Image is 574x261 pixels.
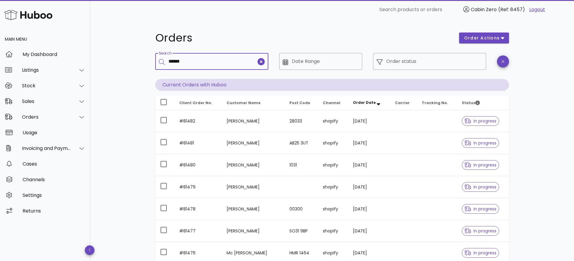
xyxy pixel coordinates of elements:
[353,100,376,105] span: Order Date
[222,198,284,220] td: [PERSON_NAME]
[222,154,284,176] td: [PERSON_NAME]
[22,114,71,120] div: Orders
[289,100,310,105] span: Post Code
[318,176,348,198] td: shopify
[348,220,390,242] td: [DATE]
[498,6,525,13] span: (Ref: 8457)
[23,130,85,135] div: Usage
[285,96,318,110] th: Post Code
[174,110,222,132] td: #81482
[222,220,284,242] td: [PERSON_NAME]
[348,198,390,220] td: [DATE]
[417,96,457,110] th: Tracking No.
[179,100,212,105] span: Client Order No.
[155,33,452,43] h1: Orders
[390,96,417,110] th: Carrier
[348,96,390,110] th: Order Date: Sorted descending. Activate to remove sorting.
[23,177,85,182] div: Channels
[318,110,348,132] td: shopify
[464,229,496,233] span: in progress
[471,6,497,13] span: Cabin Zero
[23,208,85,214] div: Returns
[285,132,318,154] td: AB25 3UT
[457,96,509,110] th: Status
[348,110,390,132] td: [DATE]
[174,220,222,242] td: #81477
[462,100,480,105] span: Status
[23,192,85,198] div: Settings
[285,110,318,132] td: 28033
[222,110,284,132] td: [PERSON_NAME]
[348,154,390,176] td: [DATE]
[222,176,284,198] td: [PERSON_NAME]
[318,220,348,242] td: shopify
[222,132,284,154] td: [PERSON_NAME]
[459,33,509,43] button: order actions
[174,154,222,176] td: #81480
[258,58,265,65] button: clear icon
[222,96,284,110] th: Customer Name
[22,67,71,73] div: Listings
[529,6,545,13] a: Logout
[174,132,222,154] td: #81481
[23,51,85,57] div: My Dashboard
[464,163,496,167] span: in progress
[318,198,348,220] td: shopify
[22,98,71,104] div: Sales
[22,83,71,89] div: Stock
[348,132,390,154] td: [DATE]
[22,145,71,151] div: Invoicing and Payments
[318,132,348,154] td: shopify
[285,154,318,176] td: 1031
[174,198,222,220] td: #81478
[159,51,171,56] label: Search
[323,100,340,105] span: Channel
[464,251,496,255] span: in progress
[318,154,348,176] td: shopify
[395,100,410,105] span: Carrier
[174,96,222,110] th: Client Order No.
[285,198,318,220] td: 00300
[23,161,85,167] div: Cases
[174,176,222,198] td: #81479
[318,96,348,110] th: Channel
[227,100,261,105] span: Customer Name
[464,119,496,123] span: in progress
[348,176,390,198] td: [DATE]
[422,100,448,105] span: Tracking No.
[464,185,496,189] span: in progress
[464,141,496,145] span: in progress
[464,35,500,41] span: order actions
[4,8,52,21] img: Huboo Logo
[464,207,496,211] span: in progress
[285,220,318,242] td: SO31 9BP
[155,79,509,91] p: Current Orders with Huboo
